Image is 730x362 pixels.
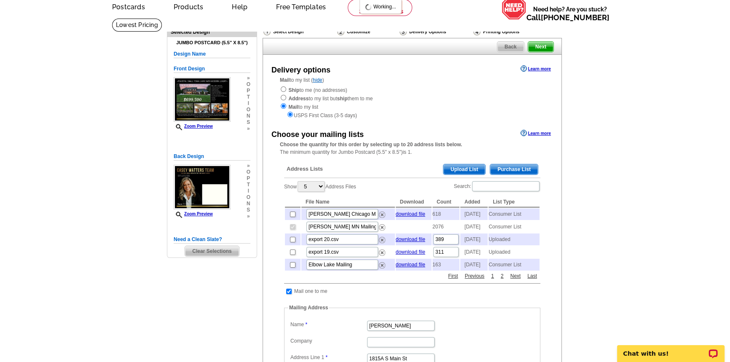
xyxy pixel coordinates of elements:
[488,197,539,207] th: List Type
[521,65,551,72] a: Learn more
[247,100,250,107] span: i
[301,197,395,207] th: File Name
[460,233,488,245] td: [DATE]
[460,246,488,258] td: [DATE]
[284,180,356,193] label: Show Address Files
[473,28,480,35] img: Printing Options & Summary
[290,337,366,345] label: Company
[379,235,385,241] a: Remove this list
[497,42,524,52] span: Back
[490,164,538,174] span: Purchase List
[290,321,366,328] label: Name
[247,75,250,81] span: »
[443,164,485,174] span: Upload List
[521,130,551,137] a: Learn more
[454,180,540,192] label: Search:
[541,13,609,22] a: [PHONE_NUMBER]
[489,272,496,280] a: 1
[263,76,561,119] div: to my list ( )
[432,221,459,233] td: 2076
[379,237,385,243] img: delete.png
[247,194,250,201] span: o
[247,201,250,207] span: n
[247,175,250,182] span: p
[294,287,328,295] td: Mail one to me
[472,181,539,191] input: Search:
[399,27,472,38] div: Delivery Options
[298,181,325,192] select: ShowAddress Files
[263,28,271,35] img: Select Design
[174,65,250,73] h5: Front Design
[379,249,385,256] img: delete.png
[174,165,231,209] img: small-thumb.jpg
[167,28,257,36] div: Selected Design
[396,236,425,242] a: download file
[174,50,250,58] h5: Design Name
[379,248,385,254] a: Remove this list
[288,104,298,110] strong: Mail
[313,77,322,83] a: hide
[379,262,385,268] img: delete.png
[288,87,299,93] strong: Ship
[379,212,385,218] img: delete.png
[174,124,213,129] a: Zoom Preview
[508,272,523,280] a: Next
[488,208,539,220] td: Consumer List
[379,260,385,266] a: Remove this list
[174,77,231,122] img: small-thumb.jpg
[432,259,459,271] td: 163
[280,86,545,119] div: to me (no addresses) to my list but them to me to my list
[460,259,488,271] td: [DATE]
[396,249,425,255] a: download file
[526,5,614,22] span: Need help? Are you stuck?
[174,212,213,216] a: Zoom Preview
[488,221,539,233] td: Consumer List
[247,81,250,88] span: o
[396,211,425,217] a: download file
[247,169,250,175] span: o
[525,272,539,280] a: Last
[247,94,250,100] span: t
[396,197,432,207] th: Download
[247,207,250,213] span: s
[174,40,250,46] h4: Jumbo Postcard (5.5" x 8.5")
[280,77,290,83] strong: Mail
[288,96,309,102] strong: Address
[174,153,250,161] h5: Back Design
[247,213,250,220] span: »
[247,163,250,169] span: »
[247,107,250,113] span: o
[379,210,385,216] a: Remove this list
[396,262,425,268] a: download file
[488,246,539,258] td: Uploaded
[247,182,250,188] span: t
[287,165,323,173] span: Address Lists
[460,197,488,207] th: Added
[280,142,462,147] strong: Choose the quantity for this order by selecting up to 20 address lists below.
[337,96,348,102] strong: ship
[528,42,553,52] span: Next
[432,197,459,207] th: Count
[460,208,488,220] td: [DATE]
[379,223,385,228] a: Remove this list
[247,126,250,132] span: »
[263,27,336,38] div: Select Design
[497,41,524,52] a: Back
[526,13,609,22] span: Call
[463,272,487,280] a: Previous
[263,141,561,156] div: The minimum quantity for Jumbo Postcard (5.5" x 8.5")is 1.
[271,64,330,76] div: Delivery options
[185,246,239,256] span: Clear Selections
[336,27,399,36] div: Customize
[247,119,250,126] span: s
[488,233,539,245] td: Uploaded
[271,129,364,140] div: Choose your mailing lists
[432,208,459,220] td: 618
[379,224,385,231] img: delete.png
[460,221,488,233] td: [DATE]
[472,27,547,36] div: Printing Options
[247,88,250,94] span: p
[488,259,539,271] td: Consumer List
